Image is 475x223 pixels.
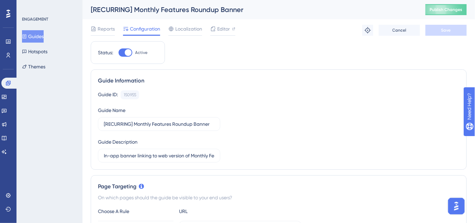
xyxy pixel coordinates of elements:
div: Page Targeting [98,182,460,191]
div: On which pages should the guide be visible to your end users? [98,193,460,202]
button: Themes [22,60,45,73]
div: Guide ID: [98,90,118,99]
span: Need Help? [16,2,43,10]
div: Choose A Rule [98,207,174,215]
button: Guides [22,30,44,43]
button: Hotspots [22,45,47,58]
div: ENGAGEMENT [22,16,48,22]
button: Cancel [379,25,420,36]
div: URL [179,207,255,215]
div: Status: [98,48,113,57]
span: Active [135,50,147,55]
span: Localization [175,25,202,33]
div: 150955 [124,92,136,98]
input: Type your Guide’s Description here [104,152,214,159]
span: Publish Changes [430,7,463,12]
span: Reports [98,25,115,33]
span: Save [441,27,451,33]
input: Type your Guide’s Name here [104,120,214,128]
span: Editor [217,25,230,33]
div: Guide Information [98,77,460,85]
div: [RECURRING] Monthly Features Roundup Banner [91,5,408,14]
button: Save [426,25,467,36]
button: Publish Changes [426,4,467,15]
div: Guide Description [98,138,137,146]
iframe: UserGuiding AI Assistant Launcher [446,196,467,216]
span: Configuration [130,25,160,33]
div: Guide Name [98,106,125,114]
span: Cancel [393,27,407,33]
